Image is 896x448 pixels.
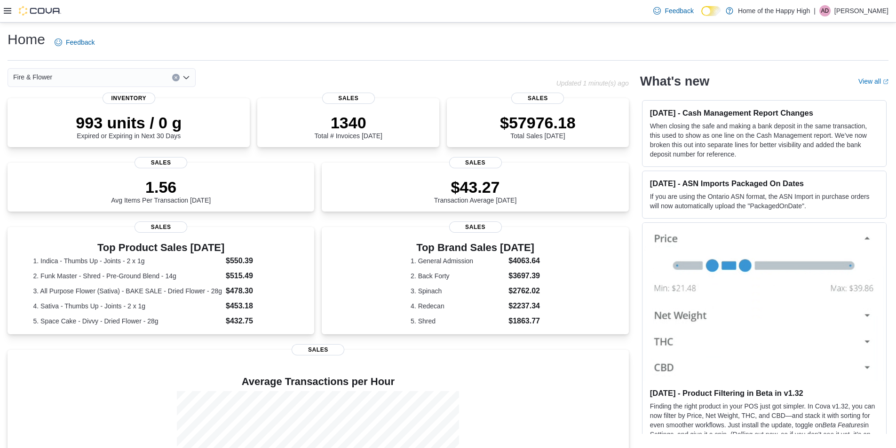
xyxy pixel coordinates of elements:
[15,376,621,387] h4: Average Transactions per Hour
[411,256,505,266] dt: 1. General Admission
[449,157,502,168] span: Sales
[315,113,382,132] p: 1340
[292,344,344,355] span: Sales
[834,5,888,16] p: [PERSON_NAME]
[135,221,187,233] span: Sales
[814,5,816,16] p: |
[182,74,190,81] button: Open list of options
[411,286,505,296] dt: 3. Spinach
[135,157,187,168] span: Sales
[226,285,289,297] dd: $478.30
[508,315,540,327] dd: $1863.77
[858,78,888,85] a: View allExternal link
[226,300,289,312] dd: $453.18
[411,271,505,281] dt: 2. Back Forty
[33,286,222,296] dt: 3. All Purpose Flower (Sativa) - BAKE SALE - Dried Flower - 28g
[411,242,540,253] h3: Top Brand Sales [DATE]
[8,30,45,49] h1: Home
[701,6,721,16] input: Dark Mode
[449,221,502,233] span: Sales
[650,179,879,188] h3: [DATE] - ASN Imports Packaged On Dates
[111,178,211,204] div: Avg Items Per Transaction [DATE]
[650,121,879,159] p: When closing the safe and making a bank deposit in the same transaction, this used to show as one...
[665,6,693,16] span: Feedback
[650,388,879,398] h3: [DATE] - Product Filtering in Beta in v1.32
[226,270,289,282] dd: $515.49
[226,315,289,327] dd: $432.75
[76,113,182,140] div: Expired or Expiring in Next 30 Days
[411,316,505,326] dt: 5. Shred
[819,5,831,16] div: Aaron De Sousa
[650,192,879,211] p: If you are using the Ontario ASN format, the ASN Import in purchase orders will now automatically...
[226,255,289,267] dd: $550.39
[822,421,864,429] em: Beta Features
[315,113,382,140] div: Total # Invoices [DATE]
[434,178,517,204] div: Transaction Average [DATE]
[650,108,879,118] h3: [DATE] - Cash Management Report Changes
[500,113,576,140] div: Total Sales [DATE]
[33,242,289,253] h3: Top Product Sales [DATE]
[511,93,564,104] span: Sales
[111,178,211,196] p: 1.56
[508,300,540,312] dd: $2237.34
[76,113,182,132] p: 993 units / 0 g
[19,6,61,16] img: Cova
[103,93,155,104] span: Inventory
[508,285,540,297] dd: $2762.02
[51,33,98,52] a: Feedback
[738,5,810,16] p: Home of the Happy High
[434,178,517,196] p: $43.27
[13,71,52,83] span: Fire & Flower
[821,5,829,16] span: AD
[66,38,95,47] span: Feedback
[556,79,629,87] p: Updated 1 minute(s) ago
[883,79,888,85] svg: External link
[508,255,540,267] dd: $4063.64
[640,74,709,89] h2: What's new
[500,113,576,132] p: $57976.18
[322,93,375,104] span: Sales
[33,301,222,311] dt: 4. Sativa - Thumbs Up - Joints - 2 x 1g
[650,1,697,20] a: Feedback
[33,316,222,326] dt: 5. Space Cake - Divvy - Dried Flower - 28g
[33,271,222,281] dt: 2. Funk Master - Shred - Pre-Ground Blend - 14g
[508,270,540,282] dd: $3697.39
[33,256,222,266] dt: 1. Indica - Thumbs Up - Joints - 2 x 1g
[172,74,180,81] button: Clear input
[411,301,505,311] dt: 4. Redecan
